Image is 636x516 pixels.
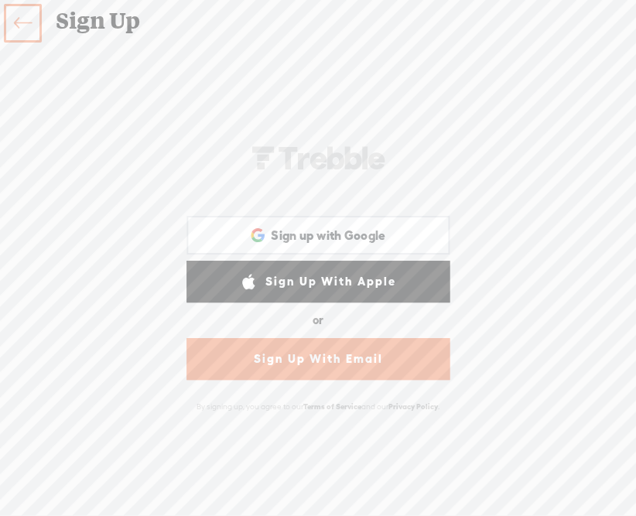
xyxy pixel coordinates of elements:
a: Sign Up With Apple [186,261,450,302]
a: Sign Up With Email [186,338,450,380]
span: Sign up with Google [271,227,385,244]
div: By signing up, you agree to our and our . [183,394,453,419]
a: Terms of Service [303,402,361,411]
div: or [313,308,323,333]
div: Sign up with Google [186,216,450,255]
a: Privacy Policy [388,402,438,411]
